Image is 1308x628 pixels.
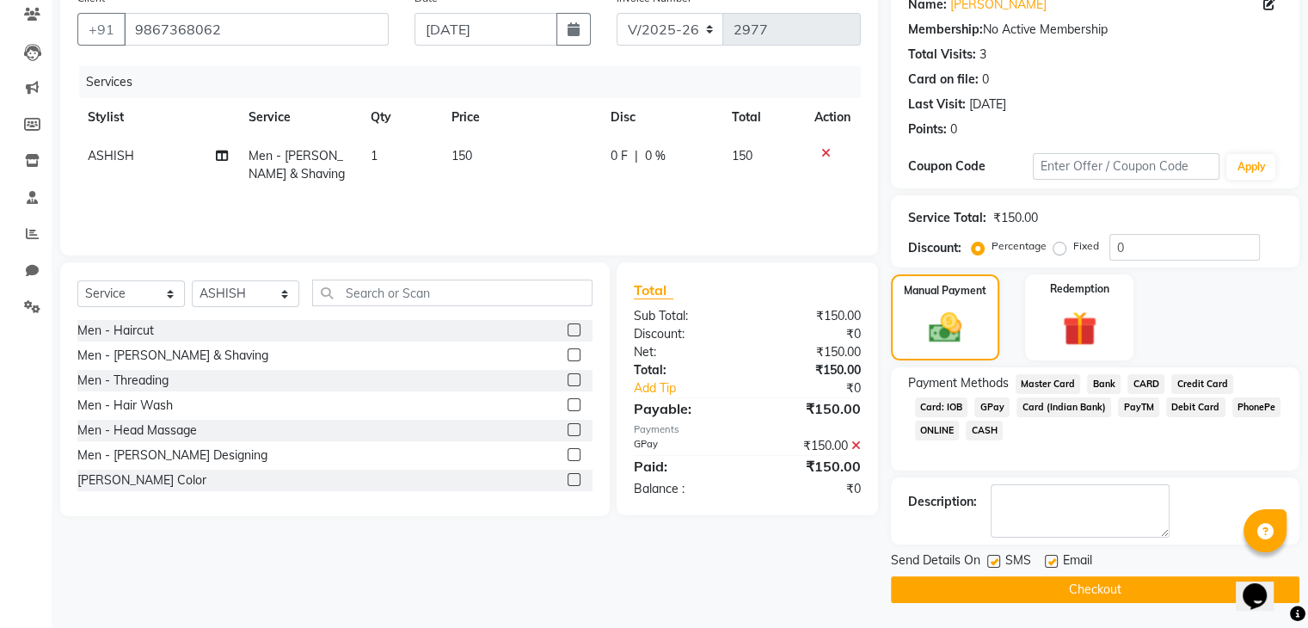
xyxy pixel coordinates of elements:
[621,361,747,379] div: Total:
[1052,307,1108,350] img: _gift.svg
[747,343,874,361] div: ₹150.00
[249,148,345,182] span: Men - [PERSON_NAME] & Shaving
[371,148,378,163] span: 1
[747,456,874,477] div: ₹150.00
[768,379,873,397] div: ₹0
[966,421,1003,440] span: CASH
[969,95,1006,114] div: [DATE]
[1236,559,1291,611] iframe: chat widget
[645,147,666,165] span: 0 %
[77,372,169,390] div: Men - Threading
[908,239,961,257] div: Discount:
[77,446,267,465] div: Men - [PERSON_NAME] Designing
[621,456,747,477] div: Paid:
[79,66,874,98] div: Services
[915,421,960,440] span: ONLINE
[621,480,747,498] div: Balance :
[908,209,986,227] div: Service Total:
[312,280,593,306] input: Search or Scan
[908,120,947,139] div: Points:
[441,98,600,137] th: Price
[621,379,768,397] a: Add Tip
[747,480,874,498] div: ₹0
[238,98,360,137] th: Service
[634,281,673,299] span: Total
[77,98,238,137] th: Stylist
[992,238,1047,254] label: Percentage
[77,422,197,440] div: Men - Head Massage
[722,98,804,137] th: Total
[1226,154,1275,180] button: Apply
[77,13,126,46] button: +91
[747,361,874,379] div: ₹150.00
[974,397,1010,417] span: GPay
[124,13,389,46] input: Search by Name/Mobile/Email/Code
[1016,374,1081,394] span: Master Card
[1171,374,1233,394] span: Credit Card
[804,98,861,137] th: Action
[1118,397,1159,417] span: PayTM
[635,147,638,165] span: |
[611,147,628,165] span: 0 F
[600,98,722,137] th: Disc
[1063,551,1092,573] span: Email
[1166,397,1225,417] span: Debit Card
[1033,153,1220,180] input: Enter Offer / Coupon Code
[950,120,957,139] div: 0
[747,437,874,455] div: ₹150.00
[908,493,977,511] div: Description:
[621,307,747,325] div: Sub Total:
[1232,397,1281,417] span: PhonePe
[634,422,861,437] div: Payments
[1005,551,1031,573] span: SMS
[621,343,747,361] div: Net:
[747,398,874,419] div: ₹150.00
[360,98,441,137] th: Qty
[621,398,747,419] div: Payable:
[451,148,472,163] span: 150
[904,283,986,299] label: Manual Payment
[77,322,154,340] div: Men - Haircut
[1050,281,1109,297] label: Redemption
[918,309,972,347] img: _cash.svg
[88,148,134,163] span: ASHISH
[979,46,986,64] div: 3
[908,21,1282,39] div: No Active Membership
[77,397,173,415] div: Men - Hair Wash
[1073,238,1099,254] label: Fixed
[77,347,268,365] div: Men - [PERSON_NAME] & Shaving
[747,307,874,325] div: ₹150.00
[891,551,980,573] span: Send Details On
[908,46,976,64] div: Total Visits:
[891,576,1299,603] button: Checkout
[915,397,968,417] span: Card: IOB
[908,157,1033,175] div: Coupon Code
[908,21,983,39] div: Membership:
[1087,374,1121,394] span: Bank
[621,437,747,455] div: GPay
[908,71,979,89] div: Card on file:
[1016,397,1111,417] span: Card (Indian Bank)
[908,374,1009,392] span: Payment Methods
[732,148,752,163] span: 150
[747,325,874,343] div: ₹0
[982,71,989,89] div: 0
[1127,374,1164,394] span: CARD
[77,471,206,489] div: [PERSON_NAME] Color
[908,95,966,114] div: Last Visit:
[621,325,747,343] div: Discount:
[993,209,1038,227] div: ₹150.00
